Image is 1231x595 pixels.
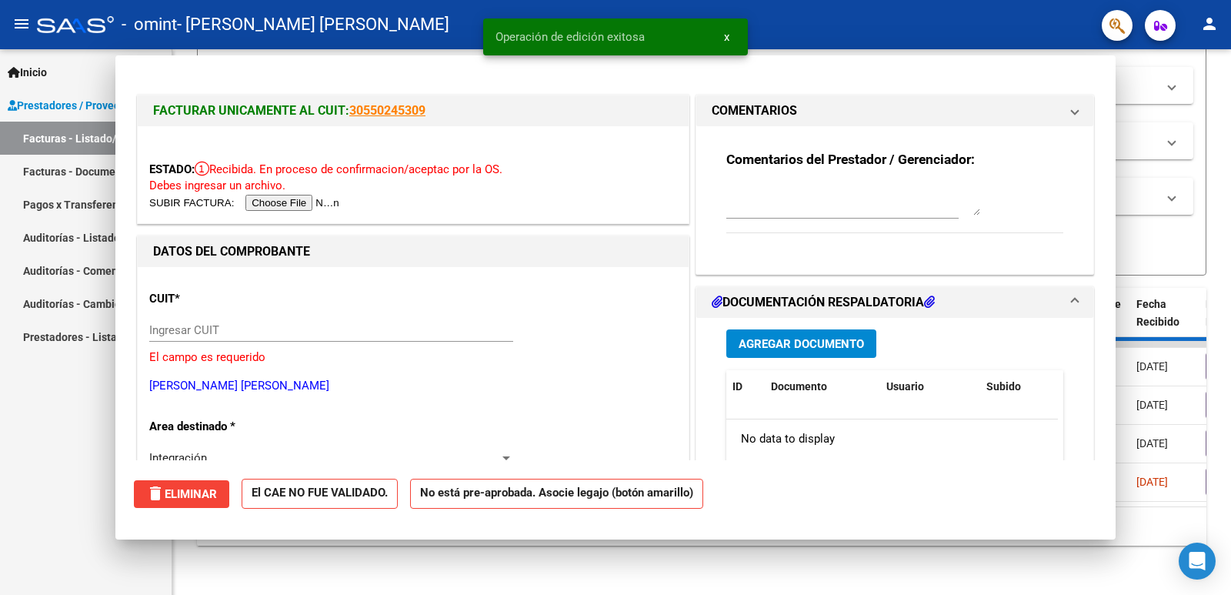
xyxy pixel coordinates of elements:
[726,152,975,167] strong: Comentarios del Prestador / Gerenciador:
[242,479,398,509] strong: El CAE NO FUE VALIDADO.
[146,484,165,503] mat-icon: delete
[1136,360,1168,373] span: [DATE]
[886,380,924,393] span: Usuario
[1136,298,1179,328] span: Fecha Recibido
[1136,476,1168,488] span: [DATE]
[696,287,1093,318] mat-expansion-panel-header: DOCUMENTACIÓN RESPALDATORIA
[149,162,195,176] span: ESTADO:
[986,380,1021,393] span: Subido
[726,370,765,403] datatable-header-cell: ID
[153,103,349,118] span: FACTURAR UNICAMENTE AL CUIT:
[149,377,677,395] p: [PERSON_NAME] [PERSON_NAME]
[771,380,827,393] span: Documento
[177,8,449,42] span: - [PERSON_NAME] [PERSON_NAME]
[712,23,742,51] button: x
[1136,437,1168,450] span: [DATE]
[712,293,935,312] h1: DOCUMENTACIÓN RESPALDATORIA
[726,329,876,358] button: Agregar Documento
[726,420,1058,458] div: No data to display
[1179,543,1216,580] div: Open Intercom Messenger
[739,337,864,351] span: Agregar Documento
[1130,288,1199,356] datatable-header-cell: Fecha Recibido
[8,64,47,81] span: Inicio
[980,370,1057,403] datatable-header-cell: Subido
[1200,15,1219,33] mat-icon: person
[712,102,797,120] h1: COMENTARIOS
[153,244,310,259] strong: DATOS DEL COMPROBANTE
[12,15,31,33] mat-icon: menu
[349,103,425,118] a: 30550245309
[410,479,703,509] strong: No está pre-aprobada. Asocie legajo (botón amarillo)
[1136,399,1168,411] span: [DATE]
[1057,370,1134,403] datatable-header-cell: Acción
[146,487,217,501] span: Eliminar
[724,30,729,44] span: x
[765,370,880,403] datatable-header-cell: Documento
[149,349,677,366] p: El campo es requerido
[149,418,308,436] p: Area destinado *
[122,8,177,42] span: - omint
[880,370,980,403] datatable-header-cell: Usuario
[134,480,229,508] button: Eliminar
[696,95,1093,126] mat-expansion-panel-header: COMENTARIOS
[732,380,742,393] span: ID
[8,97,148,114] span: Prestadores / Proveedores
[495,29,645,45] span: Operación de edición exitosa
[149,451,207,465] span: Integración
[149,177,677,195] p: Debes ingresar un archivo.
[149,290,308,308] p: CUIT
[195,162,502,176] span: Recibida. En proceso de confirmacion/aceptac por la OS.
[696,126,1093,275] div: COMENTARIOS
